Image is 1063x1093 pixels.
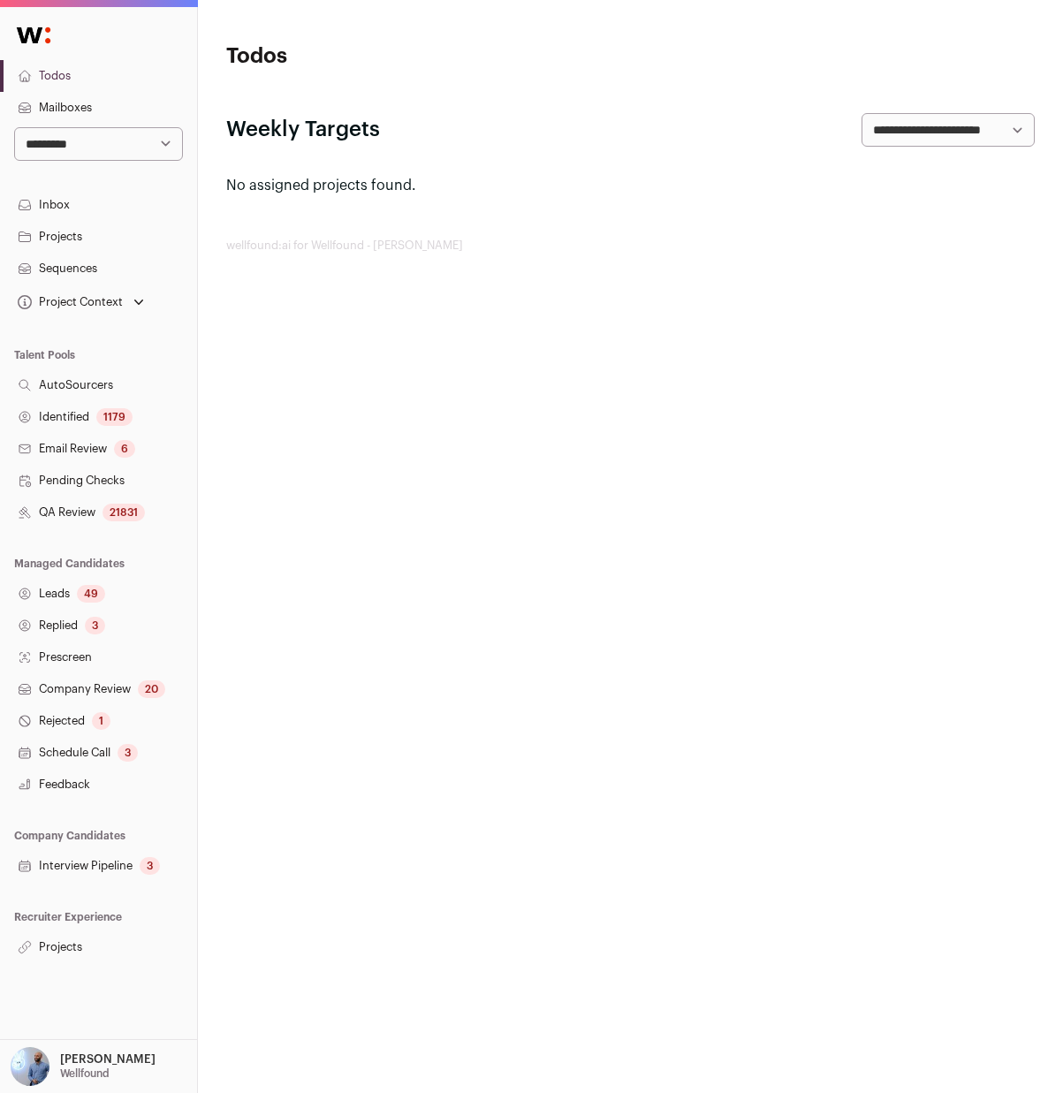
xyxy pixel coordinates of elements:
[77,585,105,603] div: 49
[14,290,148,315] button: Open dropdown
[118,744,138,762] div: 3
[226,239,1035,253] footer: wellfound:ai for Wellfound - [PERSON_NAME]
[11,1047,49,1086] img: 97332-medium_jpg
[96,408,133,426] div: 1179
[92,712,110,730] div: 1
[14,295,123,309] div: Project Context
[226,116,380,144] h2: Weekly Targets
[103,504,145,521] div: 21831
[140,857,160,875] div: 3
[7,1047,159,1086] button: Open dropdown
[7,18,60,53] img: Wellfound
[226,42,496,71] h1: Todos
[138,680,165,698] div: 20
[85,617,105,634] div: 3
[226,175,1035,196] p: No assigned projects found.
[60,1066,110,1081] p: Wellfound
[60,1052,156,1066] p: [PERSON_NAME]
[114,440,135,458] div: 6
